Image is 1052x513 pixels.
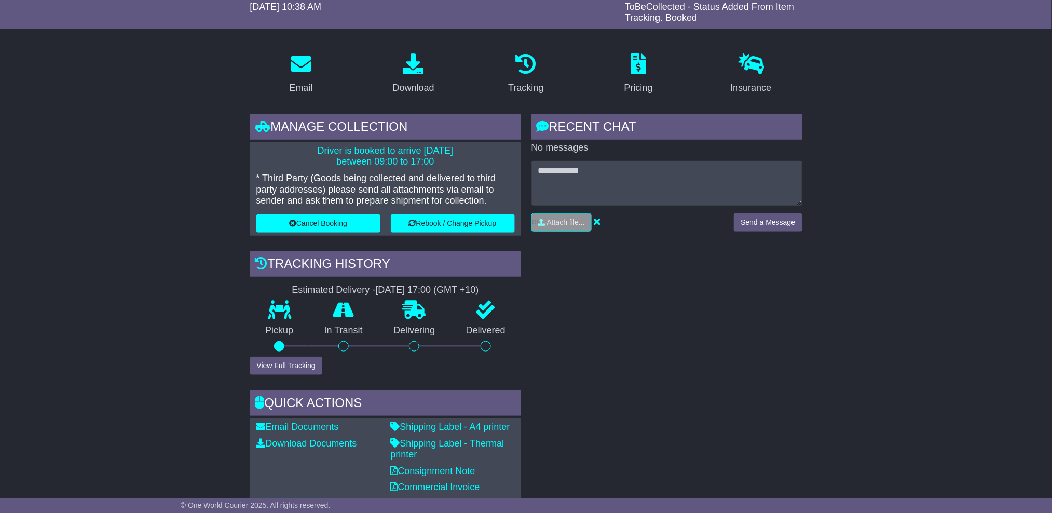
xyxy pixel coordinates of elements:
[250,390,521,419] div: Quick Actions
[386,50,441,99] a: Download
[391,422,510,432] a: Shipping Label - A4 printer
[391,482,480,492] a: Commercial Invoice
[250,285,521,296] div: Estimated Delivery -
[181,501,331,509] span: © One World Courier 2025. All rights reserved.
[309,325,378,336] p: In Transit
[250,2,322,12] span: [DATE] 10:38 AM
[250,114,521,142] div: Manage collection
[256,145,515,168] p: Driver is booked to arrive [DATE] between 09:00 to 17:00
[256,422,339,432] a: Email Documents
[508,81,543,95] div: Tracking
[250,325,309,336] p: Pickup
[618,50,660,99] a: Pricing
[289,81,312,95] div: Email
[256,173,515,207] p: * Third Party (Goods being collected and delivered to third party addresses) please send all atta...
[391,214,515,233] button: Rebook / Change Pickup
[625,2,794,23] span: ToBeCollected - Status Added From Item Tracking. Booked
[393,81,434,95] div: Download
[450,325,521,336] p: Delivered
[256,438,357,449] a: Download Documents
[391,438,504,460] a: Shipping Label - Thermal printer
[624,81,653,95] div: Pricing
[531,114,802,142] div: RECENT CHAT
[376,285,479,296] div: [DATE] 17:00 (GMT +10)
[724,50,778,99] a: Insurance
[250,357,322,375] button: View Full Tracking
[731,81,772,95] div: Insurance
[391,466,475,476] a: Consignment Note
[501,50,550,99] a: Tracking
[531,142,802,154] p: No messages
[378,325,451,336] p: Delivering
[256,214,380,233] button: Cancel Booking
[734,213,802,232] button: Send a Message
[250,251,521,279] div: Tracking history
[282,50,319,99] a: Email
